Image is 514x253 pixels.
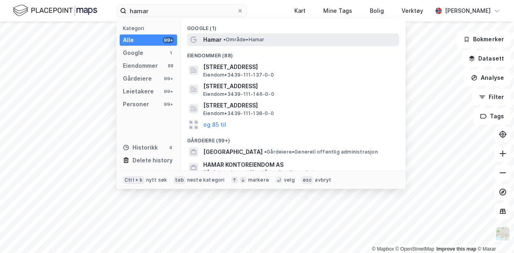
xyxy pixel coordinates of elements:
a: Improve this map [436,246,476,252]
div: Kontrollprogram for chat [474,215,514,253]
div: Google (1) [181,19,406,33]
div: avbryt [315,177,331,183]
button: og 85 til [203,120,226,130]
div: Mine Tags [323,6,352,16]
div: Kategori [123,25,177,31]
span: Eiendom • 3439-111-146-0-0 [203,91,274,97]
span: • [223,36,226,43]
div: 99+ [163,101,174,107]
div: markere [248,177,269,183]
div: Kart [294,6,306,16]
div: 99+ [163,75,174,82]
span: Gårdeiere • Innvest/fond åpne for allmennheten [203,169,321,176]
button: Datasett [462,51,511,67]
input: Søk på adresse, matrikkel, gårdeiere, leietakere eller personer [126,5,237,17]
button: Filter [472,89,511,105]
img: logo.f888ab2527a4732fd821a326f86c7f29.svg [13,4,97,18]
div: Ctrl + k [123,176,145,184]
span: Gårdeiere • Generell offentlig administrasjon [264,149,378,155]
span: • [264,149,267,155]
div: Verktøy [402,6,423,16]
span: Hamar [203,35,222,45]
div: Gårdeiere (99+) [181,131,406,146]
div: neste kategori [187,177,225,183]
div: Bolig [370,6,384,16]
div: Historikk [123,143,158,152]
span: HAMAR KONTOREIENDOM AS [203,160,396,170]
div: 99+ [163,88,174,95]
iframe: Chat Widget [474,215,514,253]
span: [STREET_ADDRESS] [203,81,396,91]
div: Alle [123,35,134,45]
div: nytt søk [146,177,167,183]
span: [GEOGRAPHIC_DATA] [203,147,263,157]
div: Gårdeiere [123,74,152,83]
div: esc [301,176,314,184]
div: [PERSON_NAME] [445,6,491,16]
span: Eiendom • 3439-111-137-0-0 [203,72,274,78]
span: Eiendom • 3439-111-138-0-0 [203,110,274,117]
div: 99+ [163,37,174,43]
span: Område • Hamar [223,36,265,43]
a: OpenStreetMap [396,246,434,252]
div: 1 [167,50,174,56]
div: Eiendommer (88) [181,46,406,61]
span: [STREET_ADDRESS] [203,101,396,110]
button: Tags [473,108,511,124]
div: Delete history [133,156,173,165]
div: Leietakere [123,87,154,96]
div: 4 [167,144,174,151]
button: Analyse [464,70,511,86]
span: [STREET_ADDRESS] [203,62,396,72]
div: Personer [123,99,149,109]
div: tab [173,176,186,184]
button: Bokmerker [457,31,511,47]
div: 88 [167,63,174,69]
div: velg [284,177,295,183]
div: Eiendommer [123,61,158,71]
a: Mapbox [372,246,394,252]
div: Google [123,48,143,58]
